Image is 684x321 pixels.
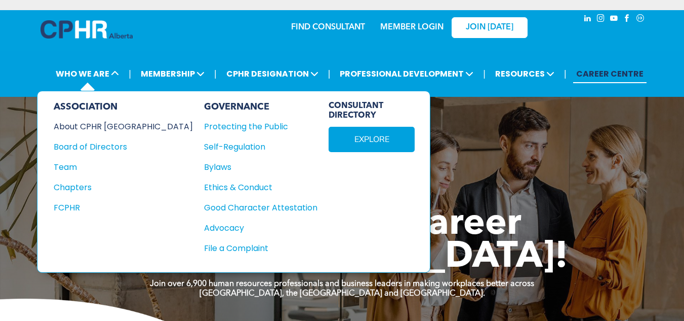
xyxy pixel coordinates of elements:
span: WHO WE ARE [53,64,122,83]
a: Self-Regulation [204,140,317,153]
a: FIND CONSULTANT [291,23,365,31]
li: | [564,63,567,84]
a: Good Character Attestation [204,201,317,214]
span: CPHR DESIGNATION [223,64,321,83]
a: Chapters [54,181,193,194]
a: Advocacy [204,222,317,234]
a: Protecting the Public [204,120,317,133]
a: File a Complaint [204,242,317,255]
a: instagram [595,13,607,26]
a: linkedin [582,13,593,26]
div: Self-Regulation [204,140,306,153]
a: Ethics & Conduct [204,181,317,194]
div: Board of Directors [54,140,179,153]
div: File a Complaint [204,242,306,255]
a: Team [54,161,193,173]
div: Ethics & Conduct [204,181,306,194]
span: RESOURCES [492,64,557,83]
span: MEMBERSHIP [138,64,208,83]
a: youtube [609,13,620,26]
div: Team [54,161,179,173]
a: Board of Directors [54,140,193,153]
a: FCPHR [54,201,193,214]
li: | [129,63,131,84]
a: About CPHR [GEOGRAPHIC_DATA] [54,120,193,133]
div: Chapters [54,181,179,194]
li: | [483,63,486,84]
a: JOIN [DATE] [452,17,528,38]
span: PROFESSIONAL DEVELOPMENT [337,64,476,83]
div: ASSOCIATION [54,101,193,113]
div: FCPHR [54,201,179,214]
li: | [328,63,331,84]
a: CAREER CENTRE [573,64,647,83]
div: About CPHR [GEOGRAPHIC_DATA] [54,120,179,133]
div: Protecting the Public [204,120,306,133]
a: Social network [635,13,646,26]
img: A blue and white logo for cp alberta [41,20,133,39]
a: MEMBER LOGIN [380,23,444,31]
div: Bylaws [204,161,306,173]
a: EXPLORE [329,127,415,152]
div: GOVERNANCE [204,101,317,113]
li: | [214,63,217,84]
span: JOIN [DATE] [466,23,513,32]
a: facebook [622,13,633,26]
div: Good Character Attestation [204,201,306,214]
strong: [GEOGRAPHIC_DATA], the [GEOGRAPHIC_DATA] and [GEOGRAPHIC_DATA]. [199,290,485,298]
span: CONSULTANT DIRECTORY [329,101,415,121]
strong: Join over 6,900 human resources professionals and business leaders in making workplaces better ac... [150,280,534,288]
div: Advocacy [204,222,306,234]
a: Bylaws [204,161,317,173]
